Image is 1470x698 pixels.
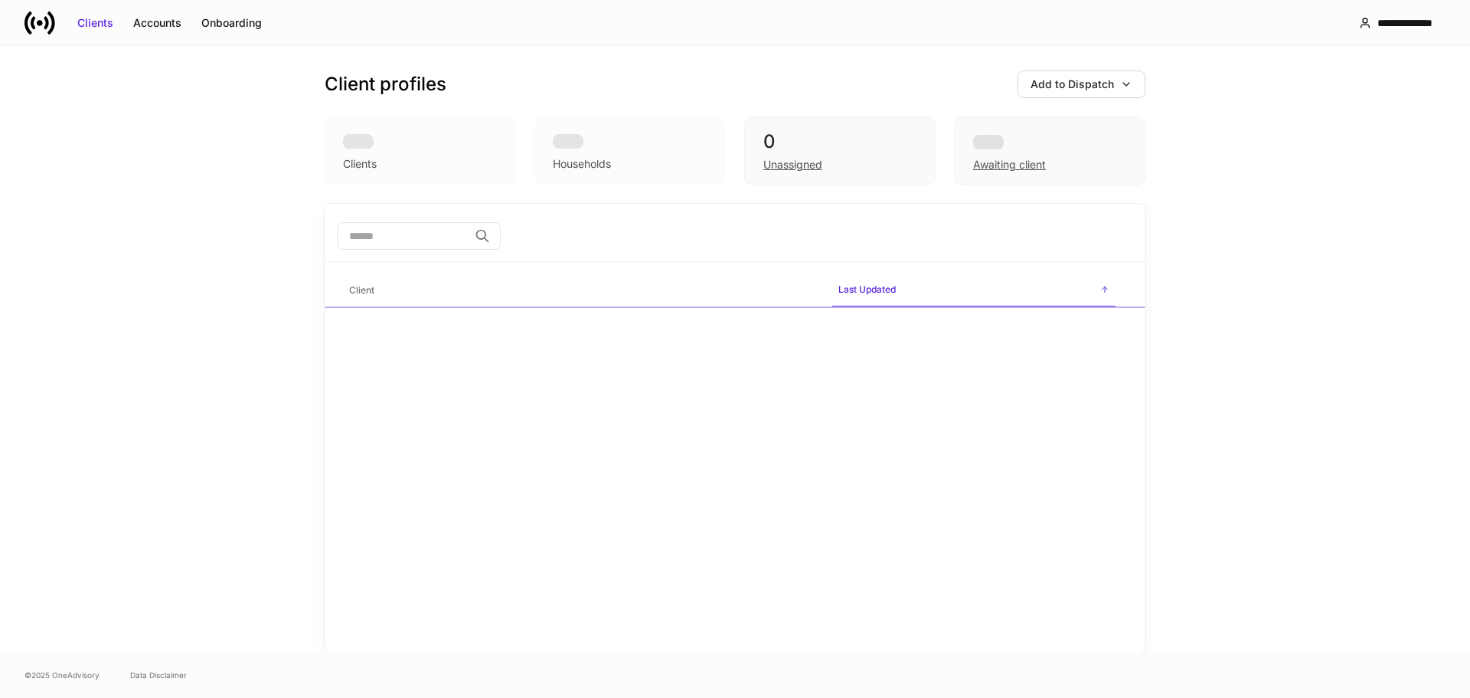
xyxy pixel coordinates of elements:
[832,274,1116,307] span: Last Updated
[191,11,272,35] button: Onboarding
[349,283,374,297] h6: Client
[744,116,936,185] div: 0Unassigned
[24,669,100,681] span: © 2025 OneAdvisory
[325,72,446,97] h3: Client profiles
[77,15,113,31] div: Clients
[67,11,123,35] button: Clients
[1018,70,1145,98] button: Add to Dispatch
[1031,77,1114,92] div: Add to Dispatch
[130,669,187,681] a: Data Disclaimer
[343,156,377,172] div: Clients
[123,11,191,35] button: Accounts
[553,156,611,172] div: Households
[133,15,181,31] div: Accounts
[343,275,820,306] span: Client
[763,129,916,154] div: 0
[954,116,1145,185] div: Awaiting client
[201,15,262,31] div: Onboarding
[973,157,1046,172] div: Awaiting client
[838,282,896,297] h6: Last Updated
[763,157,822,172] div: Unassigned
